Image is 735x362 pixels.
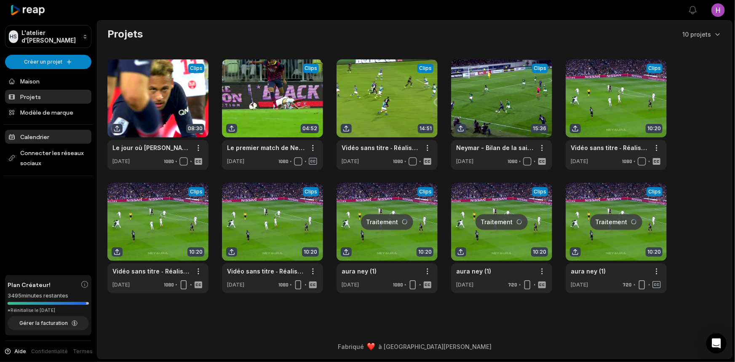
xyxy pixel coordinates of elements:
a: Vidéo sans titre ‐ Réalisée avec [PERSON_NAME] (1) [227,267,305,276]
font: L'atelier d'[PERSON_NAME] [21,29,76,44]
font: aura ney (1) [571,268,606,275]
font: 3495 [8,292,21,299]
button: Aide [4,348,26,355]
font: Connecter les réseaux sociaux [20,149,84,166]
font: aura ney (1) [342,268,377,275]
font: Modèle de marque [20,109,73,116]
a: Vidéo sans titre ‐ Réalisée avec [PERSON_NAME] [342,143,419,152]
a: Maison [5,74,91,88]
div: Ouvrir Intercom Messenger [706,333,727,354]
font: Le jour où [PERSON_NAME] a impressionné [PERSON_NAME] [112,144,291,151]
a: Calendrier [5,130,91,144]
font: HS [10,33,17,40]
font: 10 projets [682,31,711,38]
font: Aide [14,348,26,354]
a: Confidentialité [31,348,68,355]
font: Confidentialité [31,348,68,354]
font: Créer un projet [24,59,62,65]
img: émoji coeur [367,343,375,351]
a: Modèle de marque [5,105,91,119]
a: aura ney (1) [456,267,491,276]
font: *Réinitialise le [DATE] [8,308,55,313]
font: Le premier match de Neymar pour [GEOGRAPHIC_DATA] [227,144,391,151]
button: 10 projets [682,30,722,39]
a: aura ney (1) [571,267,606,276]
font: à [GEOGRAPHIC_DATA][PERSON_NAME] [378,343,492,350]
a: Vidéo sans titre ‐ Réalisée avec [PERSON_NAME] (1) [112,267,190,276]
font: minutes restantes [21,292,68,299]
a: Le jour où [PERSON_NAME] a impressionné [PERSON_NAME] [112,143,190,152]
font: aura ney (1) [456,268,491,275]
a: Le premier match de Neymar pour [GEOGRAPHIC_DATA] [227,143,305,152]
a: Vidéo sans titre ‐ Réalisée avec [PERSON_NAME] (1) [571,143,648,152]
font: Neymar - Bilan de la saison ｜ 2018⧸19 [456,144,572,151]
font: Gérer la facturation [19,320,68,326]
a: Projets [5,90,91,104]
font: Plan Créateur [8,281,49,288]
font: Fabriqué [338,343,364,350]
font: Vidéo sans titre ‐ Réalisée avec [PERSON_NAME] (1) [227,268,381,275]
a: Termes [73,348,93,355]
font: Projets [107,28,143,40]
font: Vidéo sans titre ‐ Réalisée avec [PERSON_NAME] (1) [571,144,724,151]
font: Termes [73,348,93,354]
button: Gérer la facturation [8,316,89,330]
font: Maison [20,78,40,85]
button: Créer un projet [5,55,91,69]
font: ! [49,281,51,288]
font: Vidéo sans titre ‐ Réalisée avec [PERSON_NAME] [342,144,487,151]
font: Calendrier [20,133,49,140]
a: aura ney (1) [342,267,377,276]
font: Projets [20,93,41,100]
font: Vidéo sans titre ‐ Réalisée avec [PERSON_NAME] (1) [112,268,266,275]
a: Neymar - Bilan de la saison ｜ 2018⧸19 [456,143,534,152]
